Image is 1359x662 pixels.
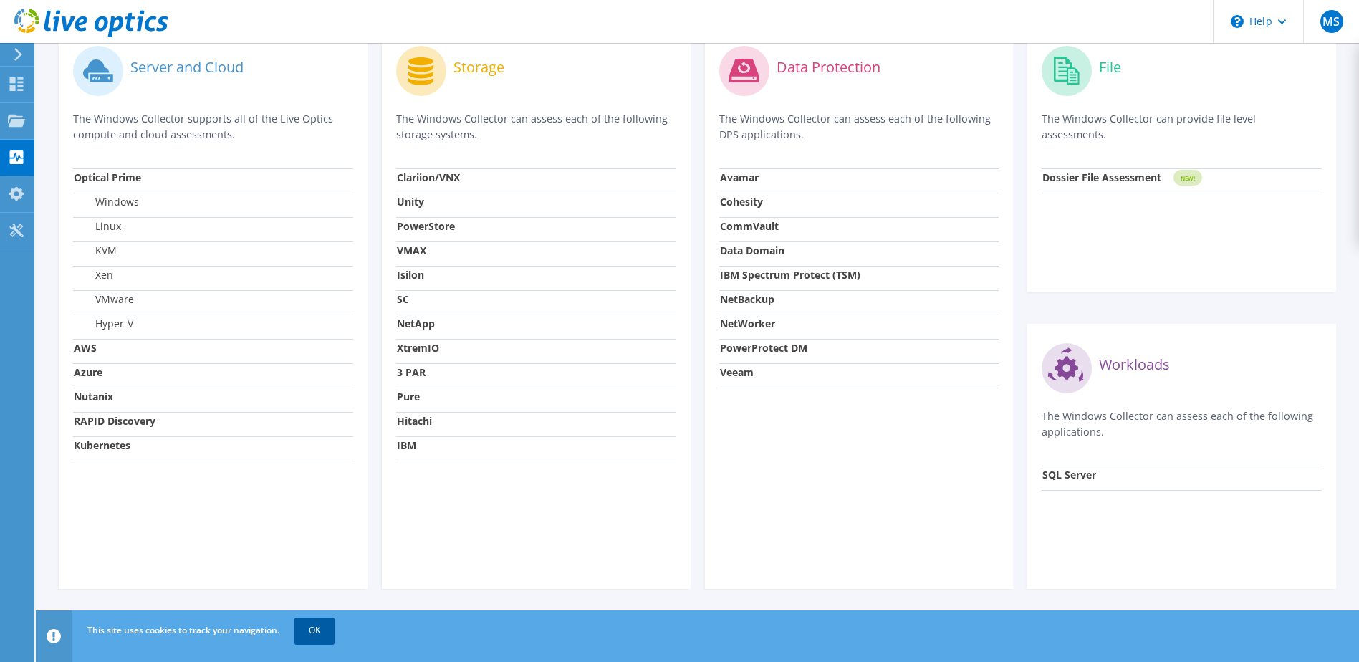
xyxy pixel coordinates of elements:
label: Hyper-V [74,317,133,331]
strong: Veeam [720,365,754,379]
strong: NetApp [397,317,435,330]
strong: SC [397,292,409,306]
label: Windows [74,195,139,209]
strong: Kubernetes [74,438,130,452]
strong: CommVault [720,219,779,233]
label: Data Protection [777,60,880,75]
label: Server and Cloud [130,60,244,75]
span: MS [1320,10,1343,33]
label: VMware [74,292,134,307]
svg: \n [1231,15,1244,28]
strong: 3 PAR [397,365,426,379]
p: The Windows Collector can assess each of the following DPS applications. [719,111,999,143]
strong: XtremIO [397,341,439,355]
p: The Windows Collector supports all of the Live Optics compute and cloud assessments. [73,111,353,143]
label: Workloads [1099,358,1170,372]
strong: AWS [74,341,97,355]
tspan: NEW! [1181,174,1195,182]
strong: Isilon [397,268,424,282]
strong: IBM Spectrum Protect (TSM) [720,268,860,282]
strong: Data Domain [720,244,784,257]
a: OK [294,618,335,643]
strong: NetWorker [720,317,775,330]
strong: PowerProtect DM [720,341,807,355]
strong: Azure [74,365,102,379]
strong: Hitachi [397,414,432,428]
strong: NetBackup [720,292,774,306]
strong: Pure [397,390,420,403]
strong: Dossier File Assessment [1042,171,1161,184]
strong: Avamar [720,171,759,184]
strong: Unity [397,195,424,208]
strong: SQL Server [1042,468,1096,481]
strong: IBM [397,438,416,452]
strong: RAPID Discovery [74,414,155,428]
strong: VMAX [397,244,426,257]
p: The Windows Collector can provide file level assessments. [1042,111,1322,143]
label: File [1099,60,1121,75]
label: Storage [453,60,504,75]
strong: Nutanix [74,390,113,403]
strong: Cohesity [720,195,763,208]
strong: Clariion/VNX [397,171,460,184]
label: Linux [74,219,121,234]
strong: PowerStore [397,219,455,233]
p: The Windows Collector can assess each of the following storage systems. [396,111,676,143]
p: The Windows Collector can assess each of the following applications. [1042,408,1322,440]
span: This site uses cookies to track your navigation. [87,624,279,636]
strong: Optical Prime [74,171,141,184]
label: KVM [74,244,117,258]
label: Xen [74,268,113,282]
